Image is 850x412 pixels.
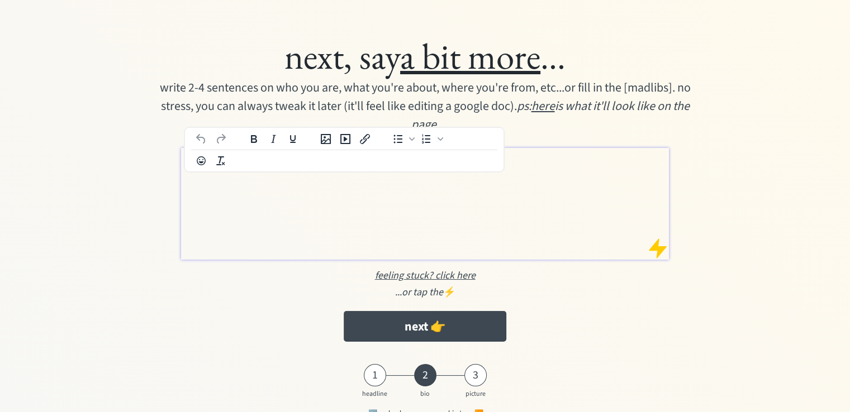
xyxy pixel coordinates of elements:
button: Insert image [316,131,335,147]
div: Numbered list [417,131,445,147]
div: ⚡️ [105,285,745,300]
button: Redo [211,131,230,147]
div: Bullet list [388,131,416,147]
div: next, say ... [105,33,745,79]
button: next 👉 [344,311,506,342]
div: write 2-4 sentences on who you are, what you're about, where you're from, etc...or fill in the [m... [148,79,701,134]
div: bio [411,390,439,398]
button: Underline [283,131,302,147]
button: Insert/edit link [355,131,374,147]
u: here [531,97,554,115]
button: Bold [244,131,263,147]
button: Italic [264,131,283,147]
u: feeling stuck? click here [374,269,475,282]
div: 2 [414,368,436,382]
div: picture [462,390,490,398]
div: 3 [464,368,487,382]
u: a bit more [400,32,540,79]
em: ...or tap the [395,285,443,299]
button: Emojis [192,153,211,169]
button: Undo [192,131,211,147]
button: Clear formatting [211,153,230,169]
button: add video [336,131,355,147]
div: 1 [364,368,386,382]
em: ps: is what it'll look like on the page. [411,97,691,133]
div: headline [361,390,389,398]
